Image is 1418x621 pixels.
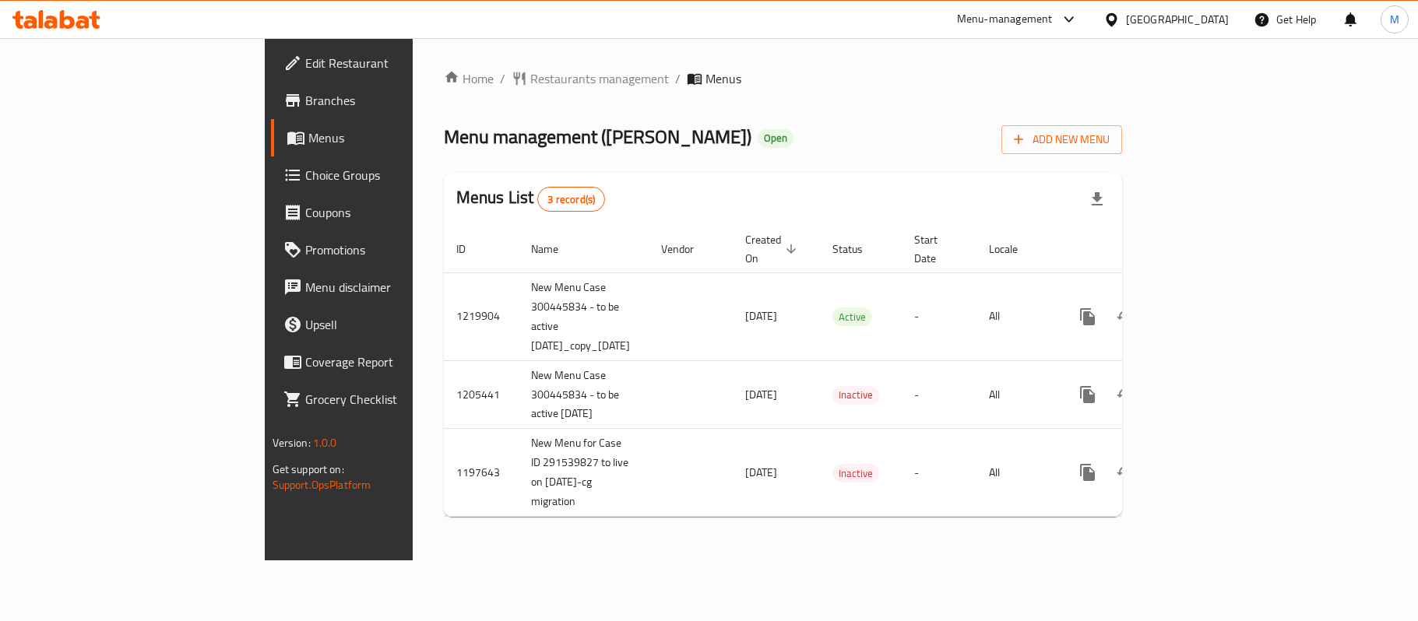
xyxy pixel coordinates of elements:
[271,44,501,82] a: Edit Restaurant
[1126,11,1229,28] div: [GEOGRAPHIC_DATA]
[745,230,801,268] span: Created On
[976,360,1057,429] td: All
[537,187,605,212] div: Total records count
[512,69,669,88] a: Restaurants management
[271,306,501,343] a: Upsell
[1069,454,1107,491] button: more
[1069,298,1107,335] button: more
[305,54,489,72] span: Edit Restaurant
[271,381,501,418] a: Grocery Checklist
[976,272,1057,360] td: All
[705,69,741,88] span: Menus
[832,464,879,482] div: Inactive
[273,475,371,495] a: Support.OpsPlatform
[1057,226,1231,273] th: Actions
[305,203,489,222] span: Coupons
[989,240,1038,258] span: Locale
[902,360,976,429] td: -
[745,306,777,326] span: [DATE]
[273,459,344,479] span: Get support on:
[308,128,489,147] span: Menus
[1107,376,1144,413] button: Change Status
[271,82,501,119] a: Branches
[305,353,489,371] span: Coverage Report
[957,10,1053,29] div: Menu-management
[456,186,605,212] h2: Menus List
[675,69,681,88] li: /
[745,384,777,405] span: [DATE]
[745,462,777,482] span: [DATE]
[1107,454,1144,491] button: Change Status
[519,429,649,517] td: New Menu for Case ID 291539827 to live on [DATE]-cg migration
[444,69,1123,88] nav: breadcrumb
[305,315,489,334] span: Upsell
[832,386,879,405] div: Inactive
[530,69,669,88] span: Restaurants management
[832,386,879,404] span: Inactive
[444,226,1231,517] table: enhanced table
[519,360,649,429] td: New Menu Case 300445834 - to be active [DATE]
[305,91,489,110] span: Branches
[914,230,958,268] span: Start Date
[271,156,501,194] a: Choice Groups
[271,343,501,381] a: Coverage Report
[1078,181,1116,218] div: Export file
[456,240,486,258] span: ID
[500,69,505,88] li: /
[832,465,879,482] span: Inactive
[758,129,793,148] div: Open
[444,119,751,154] span: Menu management ( [PERSON_NAME] )
[661,240,714,258] span: Vendor
[273,433,311,453] span: Version:
[538,192,604,207] span: 3 record(s)
[305,390,489,409] span: Grocery Checklist
[271,231,501,268] a: Promotions
[305,166,489,184] span: Choice Groups
[271,194,501,231] a: Coupons
[1069,376,1107,413] button: more
[832,240,883,258] span: Status
[305,278,489,296] span: Menu disclaimer
[1390,11,1399,28] span: M
[758,132,793,145] span: Open
[1001,125,1122,154] button: Add New Menu
[902,272,976,360] td: -
[519,272,649,360] td: New Menu Case 300445834 - to be active [DATE]_copy_[DATE]
[832,308,872,326] span: Active
[305,240,489,259] span: Promotions
[976,429,1057,517] td: All
[902,429,976,517] td: -
[271,119,501,156] a: Menus
[271,268,501,306] a: Menu disclaimer
[1014,130,1110,149] span: Add New Menu
[531,240,579,258] span: Name
[313,433,337,453] span: 1.0.0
